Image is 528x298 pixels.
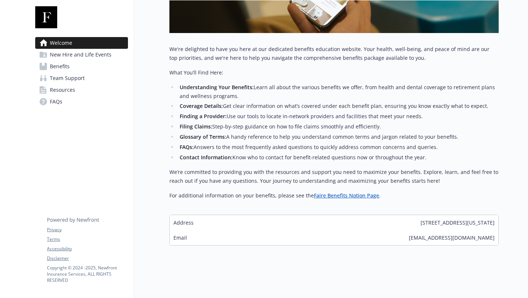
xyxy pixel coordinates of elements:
span: Address [173,219,194,226]
li: Get clear information on what’s covered under each benefit plan, ensuring you know exactly what t... [177,102,499,110]
span: [STREET_ADDRESS][US_STATE] [421,219,495,226]
li: Use our tools to locate in-network providers and facilities that meet your needs. [177,112,499,121]
li: Know who to contact for benefit-related questions now or throughout the year. [177,153,499,162]
strong: Understanding Your Benefits: [180,84,254,91]
span: Team Support [50,72,85,84]
p: We’re committed to providing you with the resources and support you need to maximize your benefit... [169,168,499,185]
li: A handy reference to help you understand common terms and jargon related to your benefits. [177,132,499,141]
li: Step-by-step guidance on how to file claims smoothly and efficiently. [177,122,499,131]
a: Benefits [35,61,128,72]
a: FAQs [35,96,128,108]
a: Disclaimer [47,255,128,262]
strong: Coverage Details: [180,102,223,109]
strong: FAQs: [180,143,194,150]
a: New Hire and Life Events [35,49,128,61]
a: Privacy [47,226,128,233]
a: Faire Benefits Notion Page [314,192,379,199]
a: Welcome [35,37,128,49]
p: We're delighted to have you here at our dedicated benefits education website. Your health, well-b... [169,45,499,62]
a: Accessibility [47,246,128,252]
span: [EMAIL_ADDRESS][DOMAIN_NAME] [409,234,495,241]
span: Email [173,234,187,241]
strong: Filing Claims: [180,123,212,130]
span: Welcome [50,37,72,49]
p: Copyright © 2024 - 2025 , Newfront Insurance Services, ALL RIGHTS RESERVED [47,265,128,283]
span: FAQs [50,96,62,108]
span: Benefits [50,61,70,72]
strong: Contact Information: [180,154,232,161]
p: What You’ll Find Here: [169,68,499,77]
strong: Glossary of Terms: [180,133,226,140]
li: Answers to the most frequently asked questions to quickly address common concerns and queries. [177,143,499,152]
p: For additional information on your benefits, please see the . [169,191,499,200]
a: Resources [35,84,128,96]
strong: Finding a Provider: [180,113,227,120]
span: New Hire and Life Events [50,49,111,61]
a: Terms [47,236,128,243]
span: Resources [50,84,75,96]
li: Learn all about the various benefits we offer, from health and dental coverage to retirement plan... [177,83,499,101]
a: Team Support [35,72,128,84]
